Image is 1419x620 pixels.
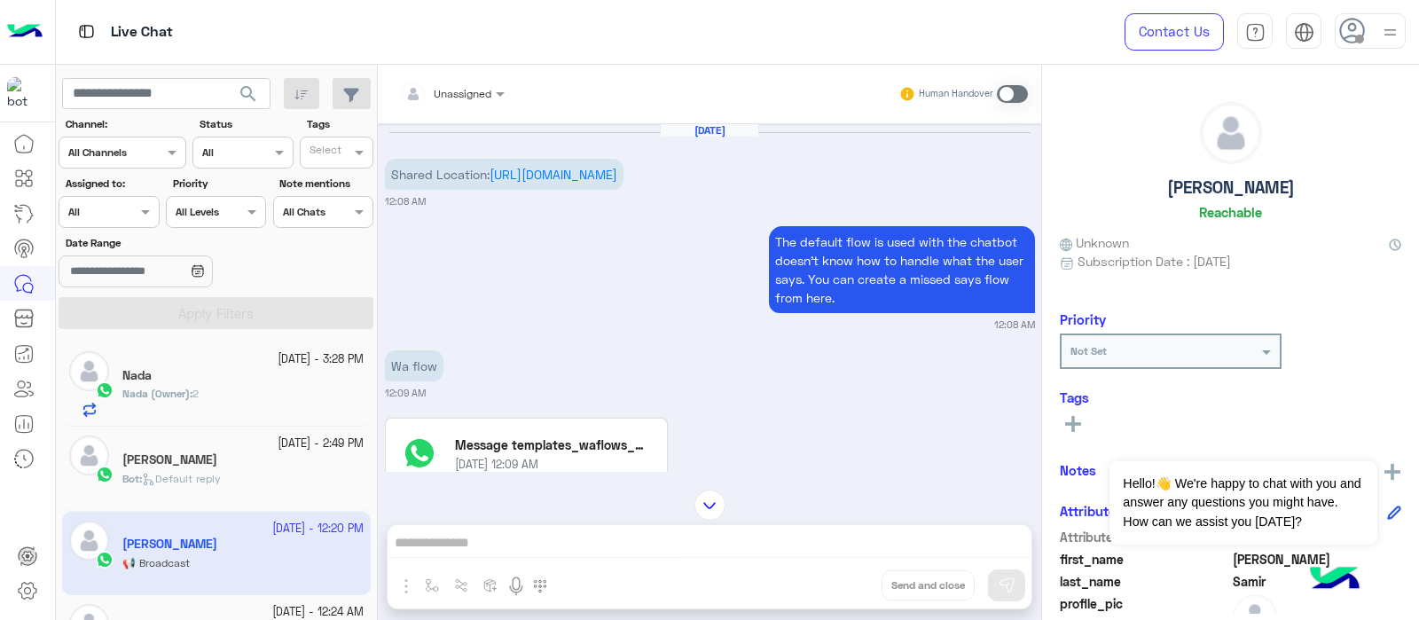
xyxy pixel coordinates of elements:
[391,167,490,182] span: Shared Location:
[238,83,259,105] span: search
[1060,311,1106,327] h6: Priority
[66,116,184,132] label: Channel:
[1060,550,1229,569] span: first_name
[455,458,538,471] small: [DATE] 12:09 AM
[1167,177,1295,198] h5: [PERSON_NAME]
[279,176,371,192] label: Note mentions
[882,570,975,600] button: Send and close
[192,387,199,400] span: 2
[59,297,373,329] button: Apply Filters
[200,116,291,132] label: Status
[385,194,426,208] small: 12:08 AM
[919,87,993,101] small: Human Handover
[122,387,190,400] span: Nada (Owner)
[385,159,623,190] p: 18/9/2025, 12:08 AM
[1294,22,1314,43] img: tab
[490,167,617,182] a: [URL][DOMAIN_NAME]
[1078,252,1231,271] span: Subscription Date : [DATE]
[694,490,725,521] img: scroll
[661,124,758,137] h6: [DATE]
[1060,572,1229,591] span: last_name
[122,387,192,400] b: :
[278,436,364,452] small: [DATE] - 2:49 PM
[7,13,43,51] img: Logo
[278,351,364,368] small: [DATE] - 3:28 PM
[1060,233,1129,252] span: Unknown
[307,116,372,132] label: Tags
[122,452,217,467] h5: Youssef Abulmagd
[66,176,157,192] label: Assigned to:
[7,77,39,109] img: 197426356791770
[1304,549,1366,611] img: hulul-logo.png
[434,87,491,100] span: Unassigned
[69,436,109,475] img: defaultAdmin.png
[1060,503,1123,519] h6: Attributes
[1199,204,1262,220] h6: Reachable
[769,226,1035,313] p: 18/9/2025, 12:08 AM
[1201,103,1261,163] img: defaultAdmin.png
[385,350,443,381] p: 18/9/2025, 12:09 AM
[1060,462,1096,478] h6: Notes
[1125,13,1224,51] a: Contact Us
[75,20,98,43] img: tab
[1384,464,1400,480] img: add
[1060,528,1229,546] span: Attribute Name
[402,436,437,471] img: WhatsApp
[142,472,221,485] span: Default reply
[96,466,114,483] img: WhatsApp
[173,176,264,192] label: Priority
[122,368,152,383] h5: Nada
[96,381,114,399] img: WhatsApp
[1379,21,1401,43] img: profile
[1237,13,1273,51] a: tab
[122,472,142,485] b: :
[1109,461,1376,545] span: Hello!👋 We're happy to chat with you and answer any questions you might have. How can we assist y...
[1233,550,1402,569] span: Mohamed
[1233,572,1402,591] span: Samir
[69,351,109,391] img: defaultAdmin.png
[227,78,270,116] button: search
[994,318,1035,332] small: 12:08 AM
[1245,22,1266,43] img: tab
[307,142,341,162] div: Select
[122,472,139,485] span: Bot
[385,386,426,400] small: 12:09 AM
[455,436,650,454] p: Message templates_waflows_MARKETING_83049
[66,235,264,251] label: Date Range
[1060,389,1401,405] h6: Tags
[111,20,173,44] p: Live Chat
